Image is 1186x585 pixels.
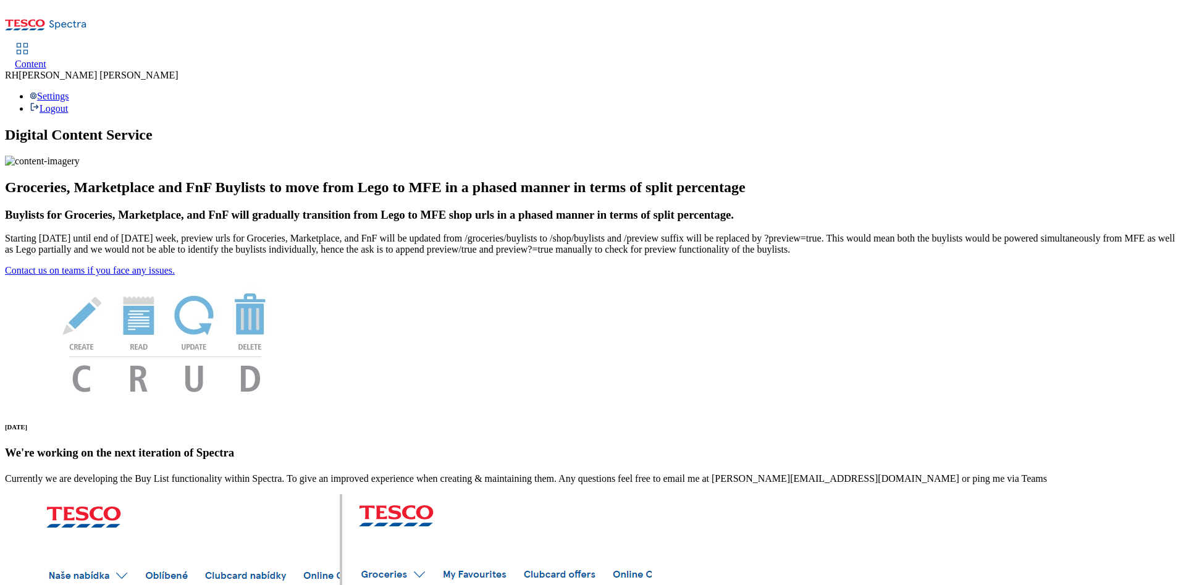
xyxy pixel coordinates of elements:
[5,127,1181,143] h1: Digital Content Service
[5,446,1181,460] h3: We're working on the next iteration of Spectra
[5,276,326,405] img: News Image
[5,233,1181,255] p: Starting [DATE] until end of [DATE] week, preview urls for Groceries, Marketplace, and FnF will b...
[15,44,46,70] a: Content
[30,103,68,114] a: Logout
[5,179,1181,196] h2: Groceries, Marketplace and FnF Buylists to move from Lego to MFE in a phased manner in terms of s...
[5,208,1181,222] h3: Buylists for Groceries, Marketplace, and FnF will gradually transition from Lego to MFE shop urls...
[30,91,69,101] a: Settings
[5,473,1181,484] p: Currently we are developing the Buy List functionality within Spectra. To give an improved experi...
[5,70,19,80] span: RH
[19,70,178,80] span: [PERSON_NAME] [PERSON_NAME]
[5,156,80,167] img: content-imagery
[15,59,46,69] span: Content
[5,423,1181,431] h6: [DATE]
[5,265,175,276] a: Contact us on teams if you face any issues.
